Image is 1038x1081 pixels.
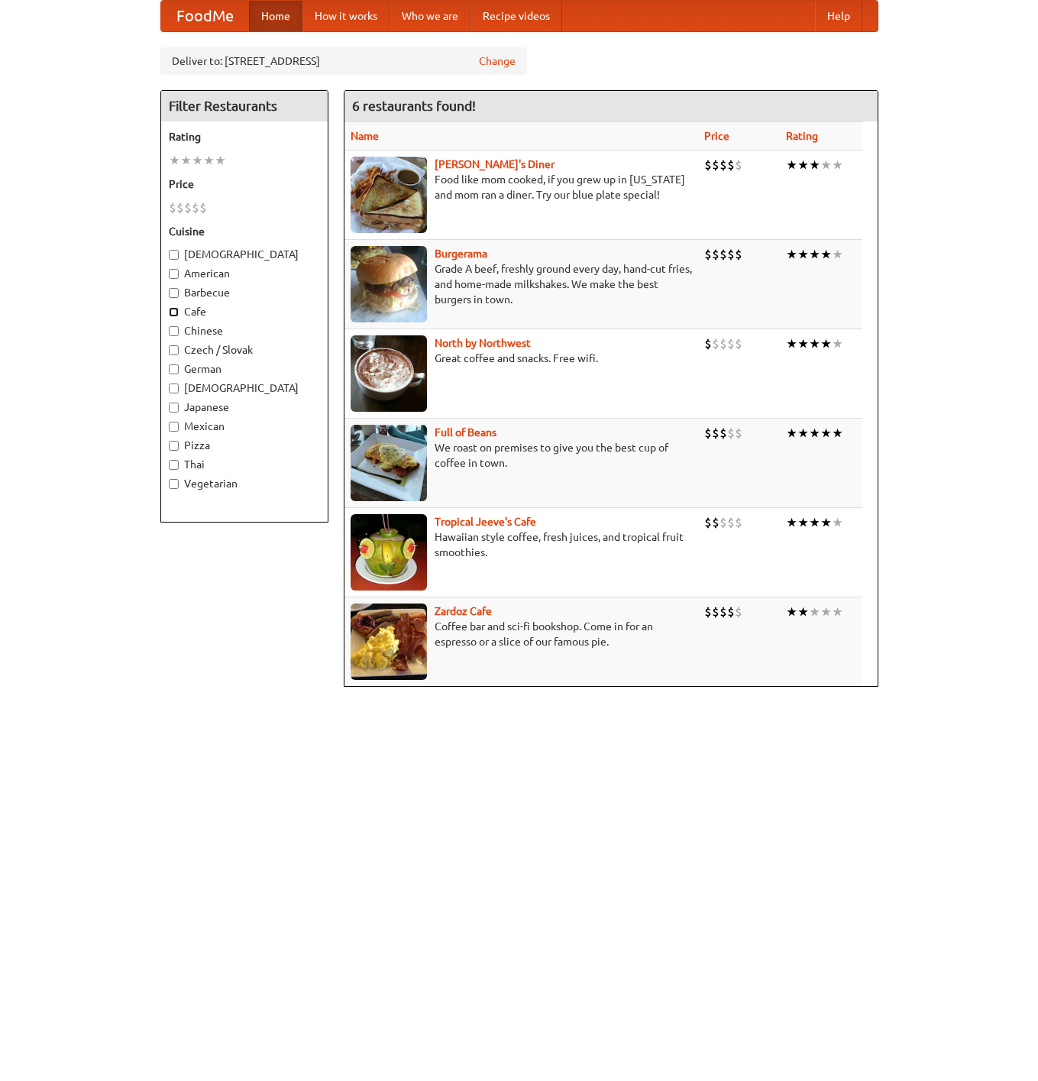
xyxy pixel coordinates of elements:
[809,604,820,620] li: ★
[809,425,820,442] li: ★
[192,199,199,216] li: $
[712,335,719,352] li: $
[169,345,179,355] input: Czech / Slovak
[169,129,320,144] h5: Rating
[203,152,215,169] li: ★
[184,199,192,216] li: $
[727,514,735,531] li: $
[735,335,742,352] li: $
[352,99,476,113] ng-pluralize: 6 restaurants found!
[719,604,727,620] li: $
[735,514,742,531] li: $
[820,246,832,263] li: ★
[809,157,820,173] li: ★
[169,476,320,491] label: Vegetarian
[820,514,832,531] li: ★
[727,604,735,620] li: $
[797,246,809,263] li: ★
[727,157,735,173] li: $
[169,247,320,262] label: [DEMOGRAPHIC_DATA]
[176,199,184,216] li: $
[832,514,843,531] li: ★
[351,604,427,680] img: zardoz.jpg
[797,335,809,352] li: ★
[169,307,179,317] input: Cafe
[704,130,729,142] a: Price
[820,335,832,352] li: ★
[351,529,692,560] p: Hawaiian style coffee, fresh juices, and tropical fruit smoothies.
[719,246,727,263] li: $
[435,337,531,349] a: North by Northwest
[435,516,536,528] b: Tropical Jeeve's Cafe
[735,246,742,263] li: $
[719,425,727,442] li: $
[169,384,179,393] input: [DEMOGRAPHIC_DATA]
[797,425,809,442] li: ★
[169,224,320,239] h5: Cuisine
[786,335,797,352] li: ★
[479,53,516,69] a: Change
[820,157,832,173] li: ★
[704,425,712,442] li: $
[809,335,820,352] li: ★
[169,364,179,374] input: German
[435,248,487,260] a: Burgerama
[797,604,809,620] li: ★
[160,47,527,75] div: Deliver to: [STREET_ADDRESS]
[786,604,797,620] li: ★
[169,176,320,192] h5: Price
[712,246,719,263] li: $
[727,425,735,442] li: $
[435,158,555,170] a: [PERSON_NAME]'s Diner
[169,285,320,300] label: Barbecue
[809,514,820,531] li: ★
[704,514,712,531] li: $
[169,422,179,432] input: Mexican
[435,426,496,439] a: Full of Beans
[704,604,712,620] li: $
[169,304,320,319] label: Cafe
[351,335,427,412] img: north.jpg
[169,419,320,434] label: Mexican
[169,400,320,415] label: Japanese
[161,91,328,121] h4: Filter Restaurants
[704,157,712,173] li: $
[169,326,179,336] input: Chinese
[719,157,727,173] li: $
[161,1,249,31] a: FoodMe
[169,403,179,413] input: Japanese
[192,152,203,169] li: ★
[712,514,719,531] li: $
[719,514,727,531] li: $
[435,605,492,617] a: Zardoz Cafe
[169,152,180,169] li: ★
[169,342,320,358] label: Czech / Slovak
[169,438,320,453] label: Pizza
[797,157,809,173] li: ★
[169,361,320,377] label: German
[815,1,862,31] a: Help
[786,130,818,142] a: Rating
[712,425,719,442] li: $
[809,246,820,263] li: ★
[797,514,809,531] li: ★
[351,425,427,501] img: beans.jpg
[169,441,179,451] input: Pizza
[735,425,742,442] li: $
[169,460,179,470] input: Thai
[727,335,735,352] li: $
[712,157,719,173] li: $
[786,157,797,173] li: ★
[735,604,742,620] li: $
[215,152,226,169] li: ★
[390,1,470,31] a: Who we are
[820,425,832,442] li: ★
[351,246,427,322] img: burgerama.jpg
[832,425,843,442] li: ★
[704,335,712,352] li: $
[302,1,390,31] a: How it works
